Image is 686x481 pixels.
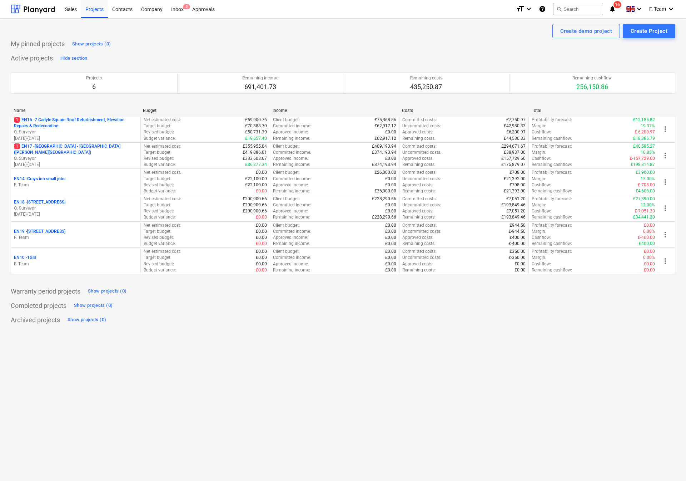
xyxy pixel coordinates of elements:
p: £0.00 [385,235,396,241]
p: Committed income : [273,202,311,208]
p: £18,386.79 [633,136,655,142]
i: keyboard_arrow_down [635,5,643,13]
p: £40,585.27 [633,143,655,149]
p: Revised budget : [144,182,174,188]
p: £0.00 [256,249,267,255]
button: Show projects (0) [70,38,113,50]
p: £-400.00 [508,241,526,247]
p: Approved income : [273,235,308,241]
div: Costs [402,108,526,113]
p: £0.00 [385,156,396,162]
p: Remaining cashflow : [532,188,572,194]
p: £0.00 [256,267,267,273]
div: Create Project [631,26,667,36]
p: Cashflow : [532,235,551,241]
div: Show projects (0) [68,316,106,324]
p: £-350.00 [508,255,526,261]
p: £400.00 [509,235,526,241]
button: Create Project [623,24,675,38]
p: Remaining cashflow : [532,241,572,247]
p: £19,657.40 [245,136,267,142]
div: 1EN17 -[GEOGRAPHIC_DATA] - [GEOGRAPHIC_DATA] ([PERSON_NAME][GEOGRAPHIC_DATA])Q. Surveyor[DATE]-[D... [14,143,138,168]
button: Show projects (0) [72,300,114,311]
div: Show projects (0) [74,301,113,310]
p: Committed costs : [402,170,437,176]
p: £0.00 [644,261,655,267]
div: EN18 -[STREET_ADDRESS]Q. Surveyor[DATE]-[DATE] [14,199,138,217]
div: Name [14,108,137,113]
p: £-157,729.60 [630,156,655,162]
p: Q. Surveyor [14,129,138,135]
p: Uncommitted costs : [402,255,441,261]
span: search [556,6,562,12]
p: £0.00 [385,249,396,255]
p: [DATE] - [DATE] [14,162,138,168]
p: £0.00 [256,170,267,176]
p: £409,193.94 [372,143,396,149]
p: Target budget : [144,176,171,182]
p: £26,000.00 [374,188,396,194]
p: Remaining income : [273,214,310,220]
p: £0.00 [385,176,396,182]
p: £708.00 [509,170,526,176]
button: Create demo project [552,24,620,38]
p: £-6,200.97 [635,129,655,135]
p: Net estimated cost : [144,170,181,176]
p: Cashflow : [532,208,551,214]
i: keyboard_arrow_down [525,5,533,13]
p: £50,731.30 [245,129,267,135]
div: Hide section [60,54,87,63]
p: £-708.00 [638,182,655,188]
p: Margin : [532,176,546,182]
div: Income [273,108,396,113]
span: more_vert [661,257,670,265]
p: £70,388.70 [245,123,267,129]
p: £44,530.33 [504,136,526,142]
p: Revised budget : [144,235,174,241]
p: Remaining income [242,75,278,81]
i: Knowledge base [539,5,546,13]
p: £0.00 [256,261,267,267]
span: 1 [14,143,20,149]
p: £0.00 [385,182,396,188]
p: 10.85% [641,149,655,156]
p: Remaining costs : [402,267,436,273]
p: £0.00 [385,129,396,135]
p: Approved income : [273,208,308,214]
p: Revised budget : [144,261,174,267]
p: £419,886.01 [243,149,267,156]
p: Approved income : [273,182,308,188]
p: Margin : [532,229,546,235]
p: £193,849.46 [501,202,526,208]
p: £400.00 [639,241,655,247]
span: more_vert [661,178,670,186]
p: £7,051.20 [506,208,526,214]
p: Remaining costs : [402,136,436,142]
p: [DATE] - [DATE] [14,136,138,142]
p: 256,150.86 [572,83,612,91]
p: Remaining costs : [402,162,436,168]
p: £0.00 [256,235,267,241]
p: 19.37% [641,123,655,129]
div: 1EN16 -7 Carlyle Square Roof Refurbishment, Elevation Repairs & RedecorationQ. Surveyor[DATE]-[DATE] [14,117,138,142]
p: 0.00% [643,255,655,261]
p: Margin : [532,202,546,208]
p: Remaining cashflow : [532,214,572,220]
p: £-400.00 [638,235,655,241]
p: Remaining cashflow : [532,267,572,273]
p: £333,608.67 [243,156,267,162]
p: Remaining income : [273,241,310,247]
p: £0.00 [385,202,396,208]
p: Target budget : [144,229,171,235]
p: £200,900.66 [243,196,267,202]
p: Uncommitted costs : [402,149,441,156]
p: £62,917.12 [374,136,396,142]
p: £294,671.67 [501,143,526,149]
p: £27,390.00 [633,196,655,202]
div: EN14 -Grays inn small jobsF. Team [14,176,138,188]
iframe: Chat Widget [650,447,686,481]
p: EN16 - 7 Carlyle Square Roof Refurbishment, Elevation Repairs & Redecoration [14,117,138,129]
p: Committed income : [273,255,311,261]
p: 12.00% [641,202,655,208]
p: Net estimated cost : [144,143,181,149]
